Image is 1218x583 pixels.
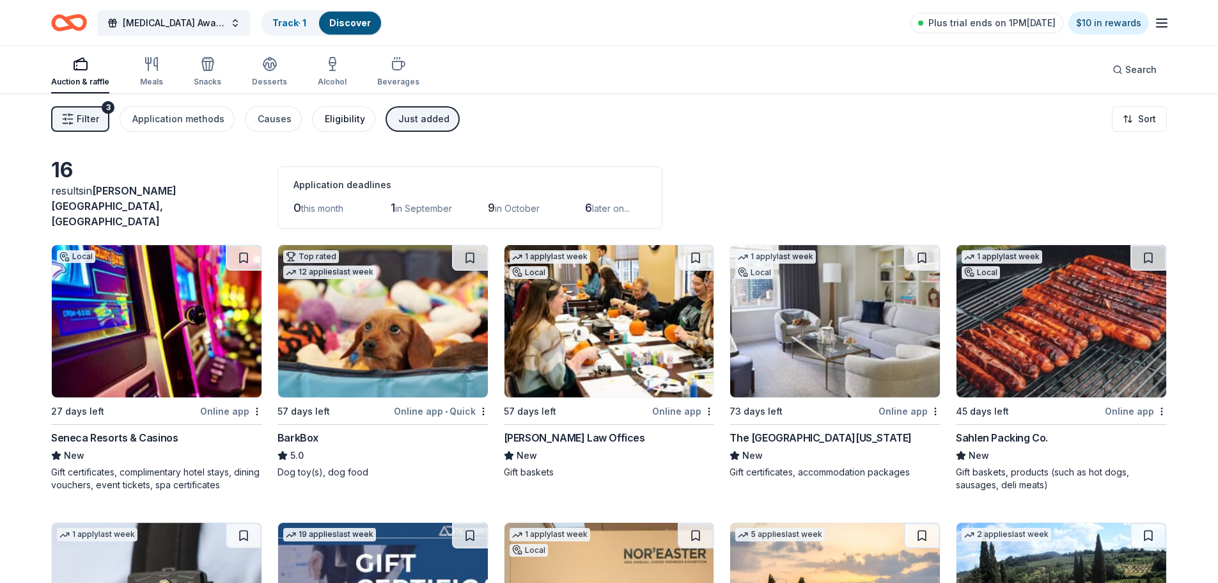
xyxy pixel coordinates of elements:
span: New [64,448,84,463]
div: 3 [102,101,114,114]
div: Beverages [377,77,419,87]
div: 19 applies last week [283,528,376,541]
div: Auction & raffle [51,77,109,87]
div: Application deadlines [293,177,646,193]
div: 45 days left [956,404,1009,419]
span: [PERSON_NAME][GEOGRAPHIC_DATA], [GEOGRAPHIC_DATA] [51,184,176,228]
div: Top rated [283,250,339,263]
img: Image for The Peninsula New York [730,245,940,397]
div: Just added [398,111,449,127]
a: Plus trial ends on 1PM[DATE] [910,13,1063,33]
span: in September [395,203,452,214]
div: Local [510,266,548,279]
button: Beverages [377,51,419,93]
div: Local [57,250,95,263]
button: Causes [245,106,302,132]
button: Sort [1112,106,1167,132]
div: 27 days left [51,404,104,419]
a: Image for Sahlen Packing Co.1 applylast weekLocal45 days leftOnline appSahlen Packing Co.NewGift ... [956,244,1167,491]
div: Sahlen Packing Co. [956,430,1048,445]
a: $10 in rewards [1068,12,1149,35]
div: Seneca Resorts & Casinos [51,430,178,445]
div: 1 apply last week [510,528,590,541]
span: Filter [77,111,99,127]
div: 1 apply last week [735,250,816,264]
span: 0 [293,201,301,214]
span: in [51,184,176,228]
span: this month [301,203,343,214]
span: Sort [1138,111,1156,127]
button: [MEDICAL_DATA] Awareness Raffle [97,10,251,36]
img: Image for William Mattar Law Offices [504,245,714,397]
button: Auction & raffle [51,51,109,93]
div: Online app [1105,403,1167,419]
div: Gift certificates, complimentary hotel stays, dining vouchers, event tickets, spa certificates [51,466,262,491]
div: Eligibility [325,111,365,127]
button: Desserts [252,51,287,93]
div: 57 days left [277,404,330,419]
div: Online app [878,403,941,419]
span: 9 [488,201,495,214]
div: 73 days left [730,404,783,419]
a: Discover [329,17,371,28]
span: New [517,448,537,463]
span: 6 [585,201,592,214]
div: Online app [200,403,262,419]
a: Image for The Peninsula New York1 applylast weekLocal73 days leftOnline appThe [GEOGRAPHIC_DATA][... [730,244,941,479]
span: Plus trial ends on 1PM[DATE] [928,15,1056,31]
a: Image for William Mattar Law Offices1 applylast weekLocal57 days leftOnline app[PERSON_NAME] Law ... [504,244,715,479]
div: Meals [140,77,163,87]
div: Local [735,266,774,279]
span: New [969,448,989,463]
div: Dog toy(s), dog food [277,466,488,479]
div: Gift certificates, accommodation packages [730,466,941,479]
span: 1 [391,201,395,214]
div: 2 applies last week [962,528,1051,541]
span: in October [495,203,540,214]
a: Track· 1 [272,17,306,28]
span: later on... [592,203,630,214]
div: Desserts [252,77,287,87]
img: Image for Sahlen Packing Co. [956,245,1166,397]
a: Image for Seneca Resorts & CasinosLocal27 days leftOnline appSeneca Resorts & CasinosNewGift cert... [51,244,262,491]
img: Image for BarkBox [278,245,488,397]
div: Gift baskets [504,466,715,479]
button: Snacks [194,51,221,93]
span: Search [1125,62,1157,77]
div: Online app [652,403,714,419]
div: 12 applies last week [283,266,376,279]
div: 1 apply last week [962,250,1042,264]
button: Track· 1Discover [261,10,382,36]
div: Application methods [132,111,224,127]
button: Filter3 [51,106,109,132]
div: Alcohol [318,77,347,87]
button: Just added [386,106,460,132]
button: Meals [140,51,163,93]
div: BarkBox [277,430,318,445]
div: [PERSON_NAME] Law Offices [504,430,645,445]
div: results [51,183,262,229]
div: 1 apply last week [510,250,590,264]
span: 5.0 [290,448,304,463]
div: 57 days left [504,404,556,419]
div: Local [510,544,548,557]
button: Search [1102,57,1167,83]
button: Eligibility [312,106,375,132]
div: Local [962,266,1000,279]
a: Image for BarkBoxTop rated12 applieslast week57 days leftOnline app•QuickBarkBox5.0Dog toy(s), do... [277,244,488,479]
div: 5 applies last week [735,528,825,541]
img: Image for Seneca Resorts & Casinos [52,245,262,397]
div: Online app Quick [394,403,488,419]
div: 1 apply last week [57,528,137,541]
span: New [742,448,763,463]
div: Snacks [194,77,221,87]
div: 16 [51,157,262,183]
button: Alcohol [318,51,347,93]
button: Application methods [120,106,235,132]
div: Gift baskets, products (such as hot dogs, sausages, deli meats) [956,466,1167,491]
a: Home [51,8,87,38]
div: Causes [258,111,292,127]
span: [MEDICAL_DATA] Awareness Raffle [123,15,225,31]
div: The [GEOGRAPHIC_DATA][US_STATE] [730,430,912,445]
span: • [445,406,448,417]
